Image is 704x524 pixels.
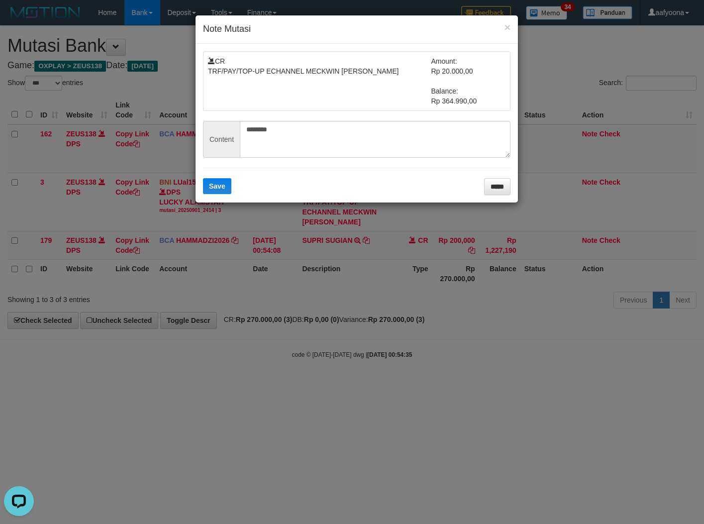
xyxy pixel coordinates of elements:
span: Save [209,182,225,190]
span: Content [203,121,240,158]
button: × [504,22,510,32]
h4: Note Mutasi [203,23,510,36]
td: CR TRF/PAY/TOP-UP ECHANNEL MECKWIN [PERSON_NAME] [208,56,431,106]
td: Amount: Rp 20.000,00 Balance: Rp 364.990,00 [431,56,506,106]
button: Save [203,178,231,194]
button: Open LiveChat chat widget [4,4,34,34]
